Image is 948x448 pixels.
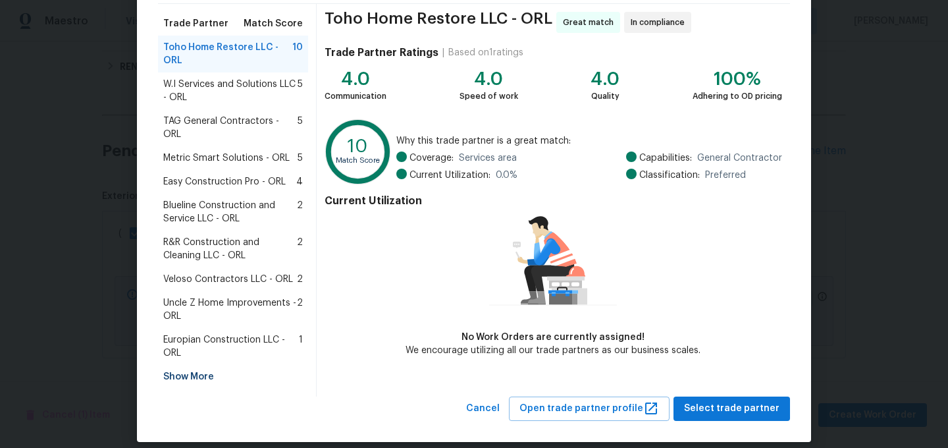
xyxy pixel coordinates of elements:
div: No Work Orders are currently assigned! [406,331,700,344]
div: Show More [158,365,308,389]
div: Based on 1 ratings [448,46,523,59]
span: Great match [563,16,619,29]
span: TAG General Contractors - ORL [163,115,298,141]
span: Toho Home Restore LLC - ORL [163,41,292,67]
span: In compliance [631,16,690,29]
div: 4.0 [325,72,386,86]
span: Preferred [705,169,746,182]
button: Cancel [461,397,505,421]
span: Classification: [639,169,700,182]
div: Quality [591,90,619,103]
div: We encourage utilizing all our trade partners as our business scales. [406,344,700,357]
span: Capabilities: [639,152,692,165]
span: 4 [296,175,303,188]
span: 5 [298,78,303,104]
span: 2 [297,296,303,323]
span: 2 [297,273,303,286]
span: General Contractor [697,152,782,165]
span: R&R Construction and Cleaning LLC - ORL [163,236,297,262]
div: Speed of work [460,90,518,103]
button: Open trade partner profile [509,397,670,421]
button: Select trade partner [673,397,790,421]
div: Adhering to OD pricing [693,90,782,103]
div: 4.0 [591,72,619,86]
span: 2 [297,199,303,225]
span: Current Utilization: [409,169,490,182]
span: 0.0 % [496,169,517,182]
span: Open trade partner profile [519,401,659,417]
text: Match Score [336,157,380,164]
span: Why this trade partner is a great match: [396,134,782,148]
span: Coverage: [409,152,454,165]
div: 4.0 [460,72,518,86]
span: Easy Construction Pro - ORL [163,175,286,188]
span: Uncle Z Home Improvements - ORL [163,296,297,323]
span: W.I Services and Solutions LLC - ORL [163,78,298,104]
span: Toho Home Restore LLC - ORL [325,12,552,33]
span: Trade Partner [163,17,228,30]
span: Veloso Contractors LLC - ORL [163,273,293,286]
span: Blueline Construction and Service LLC - ORL [163,199,297,225]
span: Services area [459,152,517,165]
div: | [438,46,448,59]
span: 2 [297,236,303,262]
text: 10 [348,137,368,155]
span: 10 [292,41,303,67]
h4: Current Utilization [325,194,782,208]
div: 100% [693,72,782,86]
span: Cancel [466,401,500,417]
h4: Trade Partner Ratings [325,46,438,59]
span: Metric Smart Solutions - ORL [163,152,290,165]
span: 1 [299,333,303,360]
span: Match Score [244,17,303,30]
span: 5 [298,115,303,141]
div: Communication [325,90,386,103]
span: 5 [298,152,303,165]
span: Select trade partner [684,401,779,417]
span: Europian Construction LLC - ORL [163,333,299,360]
